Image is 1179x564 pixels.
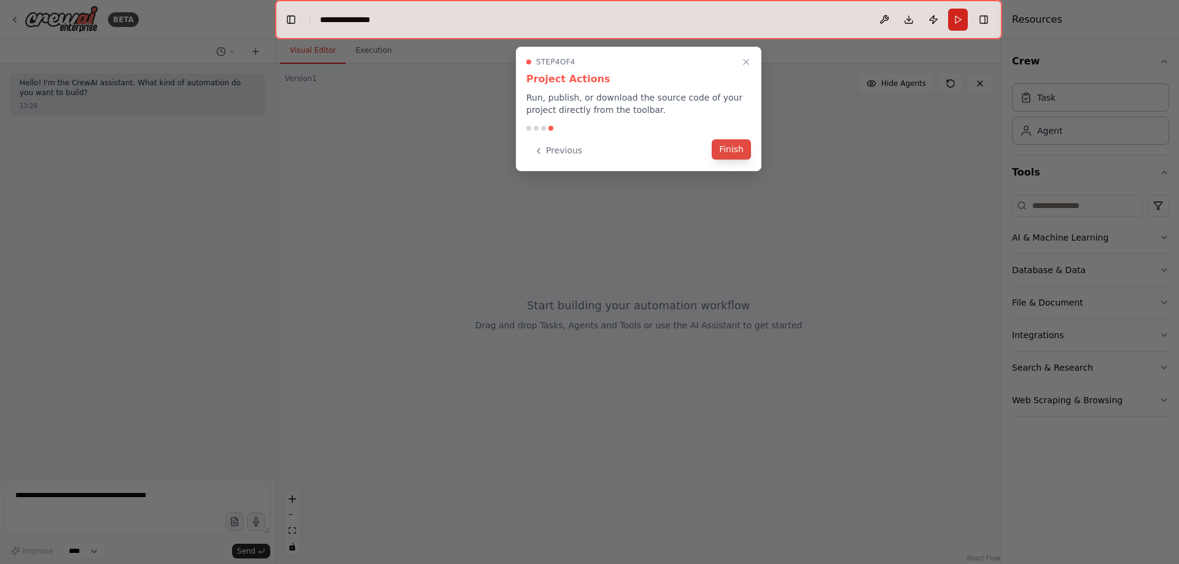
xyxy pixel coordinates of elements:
[526,141,589,161] button: Previous
[712,139,751,160] button: Finish
[536,57,575,67] span: Step 4 of 4
[526,72,751,87] h3: Project Actions
[739,55,753,69] button: Close walkthrough
[526,91,751,116] p: Run, publish, or download the source code of your project directly from the toolbar.
[282,11,300,28] button: Hide left sidebar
